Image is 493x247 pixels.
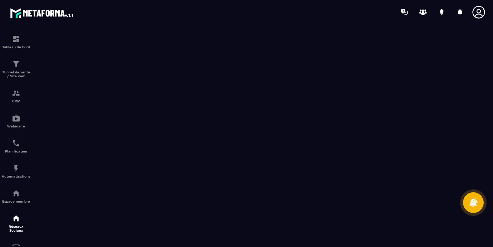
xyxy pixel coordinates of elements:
img: scheduler [12,139,20,147]
img: logo [10,6,74,19]
a: formationformationTableau de bord [2,29,30,54]
p: Automatisations [2,174,30,178]
p: Tableau de bord [2,45,30,49]
a: formationformationCRM [2,83,30,108]
img: formation [12,35,20,43]
p: Webinaire [2,124,30,128]
img: social-network [12,214,20,223]
a: automationsautomationsWebinaire [2,108,30,134]
a: schedulerschedulerPlanificateur [2,134,30,159]
img: automations [12,114,20,122]
p: Tunnel de vente / Site web [2,70,30,78]
img: formation [12,60,20,68]
a: social-networksocial-networkRéseaux Sociaux [2,209,30,238]
p: Planificateur [2,149,30,153]
a: automationsautomationsEspace membre [2,184,30,209]
img: automations [12,164,20,173]
p: Espace membre [2,199,30,203]
p: Réseaux Sociaux [2,224,30,232]
p: CRM [2,99,30,103]
a: automationsautomationsAutomatisations [2,159,30,184]
img: formation [12,89,20,97]
a: formationformationTunnel de vente / Site web [2,54,30,83]
img: automations [12,189,20,198]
